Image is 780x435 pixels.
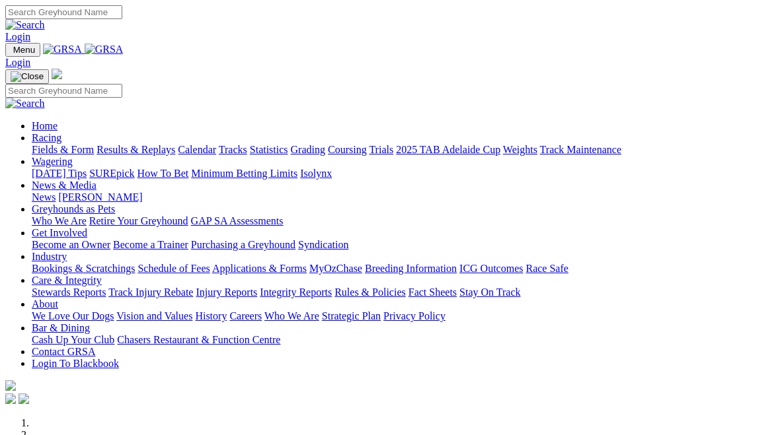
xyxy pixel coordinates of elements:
a: Wagering [32,156,73,167]
a: Isolynx [300,168,332,179]
a: Industry [32,251,67,262]
a: Become an Owner [32,239,110,250]
a: Coursing [328,144,367,155]
a: Careers [229,310,262,321]
a: Breeding Information [365,263,457,274]
a: Bar & Dining [32,322,90,333]
a: Fact Sheets [409,286,457,298]
a: Login To Blackbook [32,358,119,369]
div: About [32,310,775,322]
a: Integrity Reports [260,286,332,298]
a: Applications & Forms [212,263,307,274]
a: Racing [32,132,61,143]
a: Home [32,120,58,131]
a: About [32,298,58,310]
a: Syndication [298,239,348,250]
img: Search [5,19,45,31]
a: [PERSON_NAME] [58,191,142,203]
a: Retire Your Greyhound [89,215,188,226]
img: logo-grsa-white.png [5,380,16,391]
a: ICG Outcomes [459,263,523,274]
div: News & Media [32,191,775,203]
a: Trials [369,144,393,155]
a: Purchasing a Greyhound [191,239,295,250]
a: News [32,191,56,203]
a: Fields & Form [32,144,94,155]
a: Strategic Plan [322,310,381,321]
a: Login [5,57,30,68]
img: facebook.svg [5,393,16,404]
a: Privacy Policy [383,310,446,321]
a: Minimum Betting Limits [191,168,297,179]
button: Toggle navigation [5,43,40,57]
div: Industry [32,263,775,275]
a: Statistics [250,144,288,155]
a: GAP SA Assessments [191,215,284,226]
a: Become a Trainer [113,239,188,250]
img: Search [5,98,45,110]
a: Grading [291,144,325,155]
a: Results & Replays [97,144,175,155]
div: Get Involved [32,239,775,251]
a: Weights [503,144,537,155]
a: Injury Reports [196,286,257,298]
div: Wagering [32,168,775,180]
a: Vision and Values [116,310,192,321]
span: Menu [13,45,35,55]
a: Get Involved [32,227,87,238]
a: We Love Our Dogs [32,310,114,321]
img: Close [11,71,44,82]
a: Who We Are [264,310,319,321]
div: Racing [32,144,775,156]
a: History [195,310,227,321]
div: Care & Integrity [32,286,775,298]
a: Tracks [219,144,247,155]
button: Toggle navigation [5,69,49,84]
div: Greyhounds as Pets [32,215,775,227]
img: GRSA [43,44,82,55]
a: [DATE] Tips [32,168,87,179]
input: Search [5,84,122,98]
a: Stay On Track [459,286,520,298]
a: Calendar [178,144,216,155]
img: twitter.svg [19,393,29,404]
a: Track Injury Rebate [108,286,193,298]
a: Stewards Reports [32,286,106,298]
a: Schedule of Fees [137,263,210,274]
a: MyOzChase [309,263,362,274]
a: Greyhounds as Pets [32,203,115,215]
a: Who We Are [32,215,87,226]
a: Bookings & Scratchings [32,263,135,274]
a: 2025 TAB Adelaide Cup [396,144,500,155]
a: Track Maintenance [540,144,621,155]
img: GRSA [85,44,124,55]
a: Race Safe [526,263,568,274]
div: Bar & Dining [32,334,775,346]
a: Login [5,31,30,42]
a: News & Media [32,180,97,191]
a: Contact GRSA [32,346,95,357]
a: Chasers Restaurant & Function Centre [117,334,280,345]
a: How To Bet [137,168,189,179]
a: Cash Up Your Club [32,334,114,345]
a: Care & Integrity [32,275,102,286]
input: Search [5,5,122,19]
a: SUREpick [89,168,134,179]
a: Rules & Policies [334,286,406,298]
img: logo-grsa-white.png [52,69,62,79]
